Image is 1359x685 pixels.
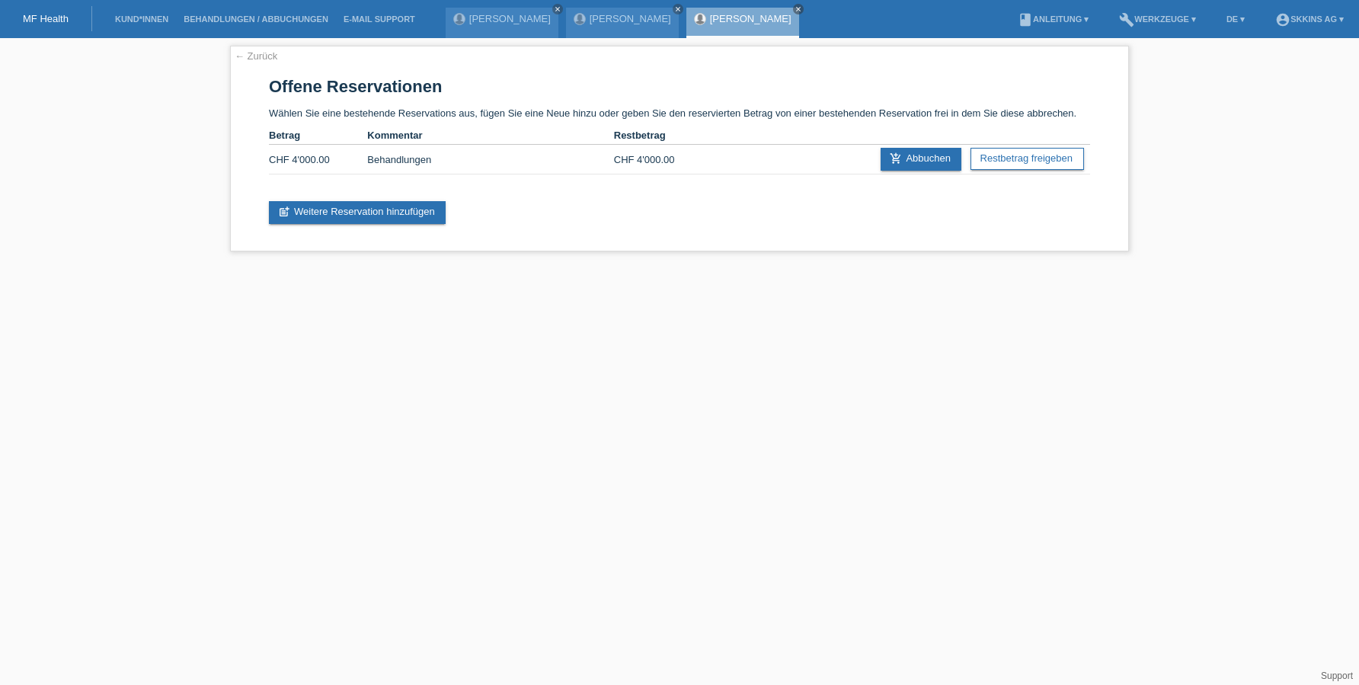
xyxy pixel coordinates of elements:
[881,148,961,171] a: add_shopping_cartAbbuchen
[673,4,683,14] a: close
[230,46,1129,251] div: Wählen Sie eine bestehende Reservations aus, fügen Sie eine Neue hinzu oder geben Sie den reservi...
[367,145,613,174] td: Behandlungen
[614,145,712,174] td: CHF 4'000.00
[1018,12,1033,27] i: book
[269,201,446,224] a: post_addWeitere Reservation hinzufügen
[1219,14,1252,24] a: DE ▾
[1275,12,1290,27] i: account_circle
[1119,12,1134,27] i: build
[235,50,277,62] a: ← Zurück
[554,5,561,13] i: close
[795,5,802,13] i: close
[1111,14,1204,24] a: buildWerkzeuge ▾
[107,14,176,24] a: Kund*innen
[23,13,69,24] a: MF Health
[970,148,1084,170] a: Restbetrag freigeben
[336,14,423,24] a: E-Mail Support
[552,4,563,14] a: close
[367,126,613,145] th: Kommentar
[269,77,1090,96] h1: Offene Reservationen
[590,13,671,24] a: [PERSON_NAME]
[1010,14,1096,24] a: bookAnleitung ▾
[614,126,712,145] th: Restbetrag
[674,5,682,13] i: close
[278,206,290,218] i: post_add
[710,13,791,24] a: [PERSON_NAME]
[1268,14,1351,24] a: account_circleSKKINS AG ▾
[269,145,367,174] td: CHF 4'000.00
[469,13,551,24] a: [PERSON_NAME]
[793,4,804,14] a: close
[269,126,367,145] th: Betrag
[890,152,902,165] i: add_shopping_cart
[1321,671,1353,681] a: Support
[176,14,336,24] a: Behandlungen / Abbuchungen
